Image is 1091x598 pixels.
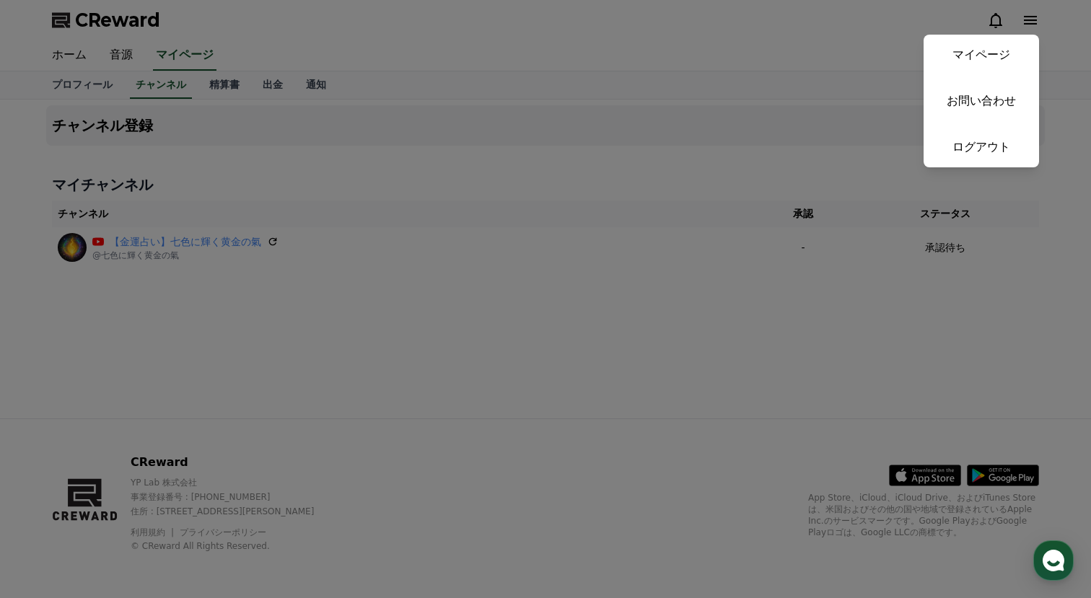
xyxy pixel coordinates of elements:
[924,127,1039,167] a: ログアウト
[924,35,1039,167] button: マイページ お問い合わせ ログアウト
[37,479,63,491] span: ホーム
[223,479,240,491] span: 設定
[924,81,1039,121] a: お問い合わせ
[123,480,158,491] span: チャット
[95,457,186,493] a: チャット
[186,457,277,493] a: 設定
[4,457,95,493] a: ホーム
[924,35,1039,75] a: マイページ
